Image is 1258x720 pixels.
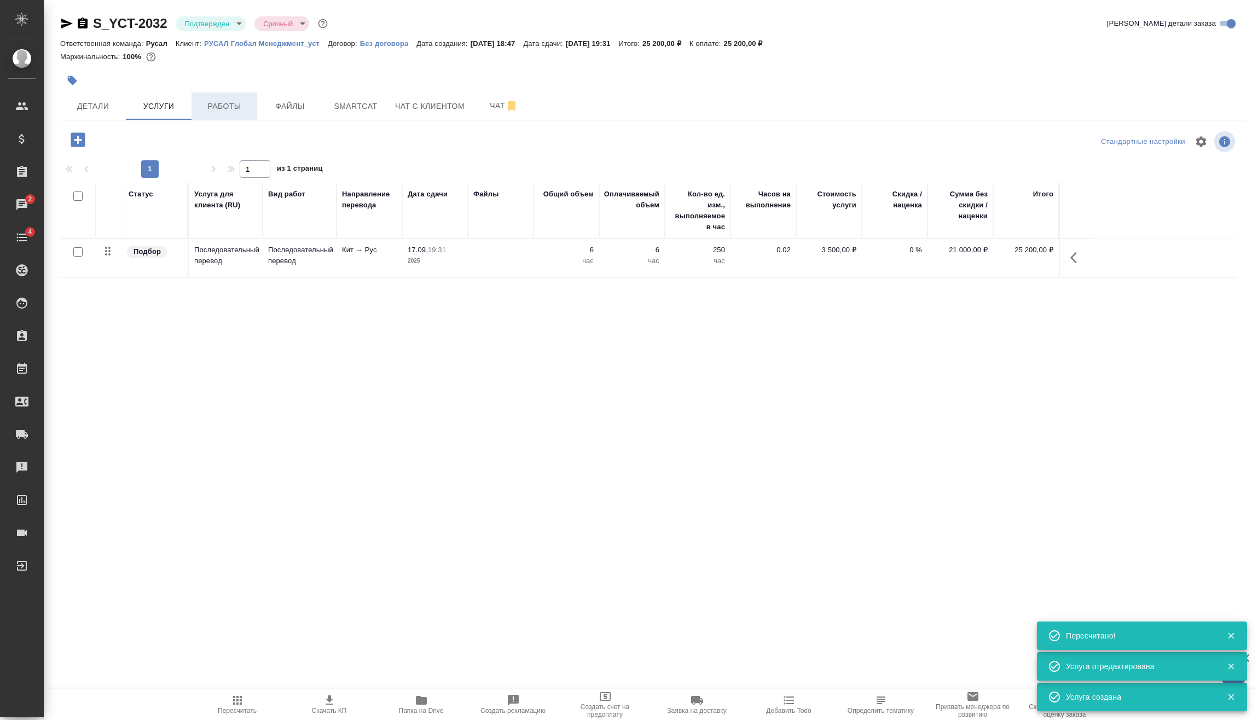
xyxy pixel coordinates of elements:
[1107,18,1216,29] span: [PERSON_NAME] детали заказа
[342,245,397,256] p: Кит → Рус
[471,39,524,48] p: [DATE] 18:47
[1220,631,1242,641] button: Закрыть
[480,707,546,715] span: Создать рекламацию
[1025,703,1104,718] span: Скопировать ссылку на оценку заказа
[316,16,330,31] button: Доп статусы указывают на важность/срочность заказа
[194,189,257,211] div: Услуга для клиента (RU)
[605,245,659,256] p: 6
[312,707,347,715] span: Скачать КП
[21,227,38,237] span: 4
[1220,692,1242,702] button: Закрыть
[505,100,518,113] svg: Отписаться
[3,191,41,218] a: 2
[566,703,645,718] span: Создать счет на предоплату
[566,39,619,48] p: [DATE] 19:31
[642,39,689,48] p: 25 200,00 ₽
[76,17,89,30] button: Скопировать ссылку
[667,707,726,715] span: Заявка на доставку
[523,39,565,48] p: Дата сдачи:
[867,245,922,256] p: 0 %
[204,38,328,48] a: РУСАЛ Глобал Менеджмент_уст
[194,245,257,266] p: Последовательный перевод
[176,16,246,31] div: Подтвержден
[835,689,927,720] button: Определить тематику
[198,100,251,113] span: Работы
[21,194,38,205] span: 2
[1066,692,1210,702] div: Услуга создана
[192,689,283,720] button: Пересчитать
[395,100,465,113] span: Чат с клиентом
[1188,129,1214,155] span: Настроить таблицу
[328,39,360,48] p: Договор:
[604,189,659,211] div: Оплачиваемый объем
[927,689,1019,720] button: Призвать менеджера по развитию
[408,246,428,254] p: 17.09,
[670,189,725,233] div: Кол-во ед. изм., выполняемое в час
[539,245,594,256] p: 6
[176,39,204,48] p: Клиент:
[132,100,185,113] span: Услуги
[408,189,448,200] div: Дата сдачи
[146,39,176,48] p: Русал
[743,689,835,720] button: Добавить Todo
[1214,131,1237,152] span: Посмотреть информацию
[478,99,530,113] span: Чат
[254,16,309,31] div: Подтвержден
[766,707,811,715] span: Добавить Todo
[559,689,651,720] button: Создать счет на предоплату
[283,689,375,720] button: Скачать КП
[60,68,84,92] button: Добавить тэг
[670,256,725,266] p: час
[399,707,444,715] span: Папка на Drive
[60,53,123,61] p: Маржинальность:
[129,189,153,200] div: Статус
[204,39,328,48] p: РУСАЛ Глобал Менеджмент_уст
[277,162,323,178] span: из 1 страниц
[408,256,462,266] p: 2025
[329,100,382,113] span: Smartcat
[67,100,119,113] span: Детали
[1220,661,1242,671] button: Закрыть
[93,16,167,31] a: S_YCT-2032
[360,38,417,48] a: Без договора
[848,707,914,715] span: Определить тематику
[342,189,397,211] div: Направление перевода
[144,50,158,64] button: 0.00 RUB;
[1033,189,1053,200] div: Итого
[933,189,988,222] div: Сумма без скидки / наценки
[3,224,41,251] a: 4
[802,189,856,211] div: Стоимость услуги
[1064,245,1090,271] button: Показать кнопки
[731,239,796,277] td: 0.02
[543,189,594,200] div: Общий объем
[134,246,161,257] p: Подбор
[802,245,856,256] p: 3 500,00 ₽
[670,245,725,256] p: 250
[260,19,296,28] button: Срочный
[651,689,743,720] button: Заявка на доставку
[181,19,233,28] button: Подтвержден
[218,707,257,715] span: Пересчитать
[473,189,498,200] div: Файлы
[689,39,724,48] p: К оплате:
[539,256,594,266] p: час
[60,17,73,30] button: Скопировать ссылку для ЯМессенджера
[933,245,988,256] p: 21 000,00 ₽
[123,53,144,61] p: 100%
[416,39,470,48] p: Дата создания:
[264,100,316,113] span: Файлы
[1066,661,1210,672] div: Услуга отредактирована
[934,703,1012,718] span: Призвать менеджера по развитию
[1019,689,1111,720] button: Скопировать ссылку на оценку заказа
[867,189,922,211] div: Скидка / наценка
[268,189,305,200] div: Вид работ
[63,129,93,151] button: Добавить услугу
[1066,630,1210,641] div: Пересчитано!
[375,689,467,720] button: Папка на Drive
[428,246,446,254] p: 19:31
[605,256,659,266] p: час
[999,245,1053,256] p: 25 200,00 ₽
[467,689,559,720] button: Создать рекламацию
[736,189,791,211] div: Часов на выполнение
[724,39,771,48] p: 25 200,00 ₽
